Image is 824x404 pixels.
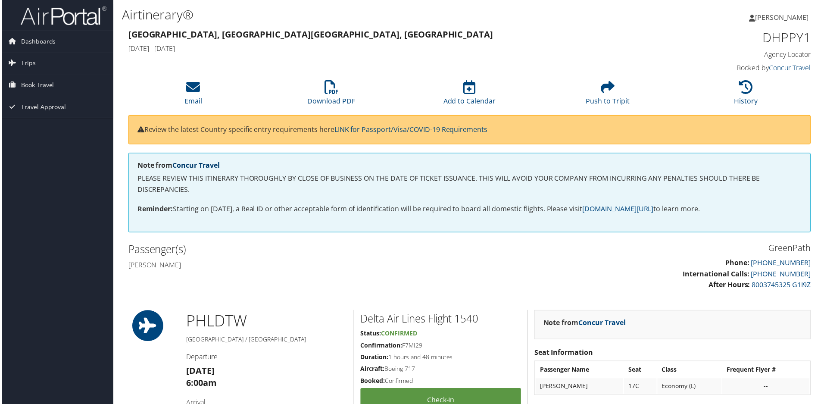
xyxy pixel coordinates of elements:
a: Push to Tripit [587,85,630,106]
h1: DHPPY1 [651,28,812,47]
th: Passenger Name [536,363,624,379]
th: Frequent Flyer # [724,363,811,379]
p: PLEASE REVIEW THIS ITINERARY THOROUGHLY BY CLOSE OF BUSINESS ON THE DATE OF TICKET ISSUANCE. THIS... [136,174,803,196]
strong: Confirmation: [360,342,402,351]
a: LINK for Passport/Visa/COVID-19 Requirements [334,125,488,135]
a: [DOMAIN_NAME][URL] [583,205,655,214]
td: [PERSON_NAME] [536,380,624,395]
span: Travel Approval [19,97,65,118]
a: Concur Travel [172,161,219,171]
strong: [GEOGRAPHIC_DATA], [GEOGRAPHIC_DATA] [GEOGRAPHIC_DATA], [GEOGRAPHIC_DATA] [127,28,493,40]
strong: Booked: [360,378,385,386]
h2: Passenger(s) [127,243,463,258]
h5: F7MI29 [360,342,521,351]
p: Starting on [DATE], a Real ID or other acceptable form of identification will be required to boar... [136,204,803,216]
h4: Booked by [651,63,812,73]
a: Add to Calendar [443,85,496,106]
strong: Status: [360,330,381,338]
h4: Agency Locator [651,50,812,60]
h1: PHL DTW [185,311,347,333]
a: [PHONE_NUMBER] [752,259,812,269]
div: -- [728,384,807,391]
a: History [736,85,759,106]
th: Seat [625,363,658,379]
strong: Reminder: [136,205,172,214]
strong: Note from [544,319,627,329]
a: Download PDF [307,85,355,106]
a: Email [184,85,201,106]
h2: Delta Air Lines Flight 1540 [360,313,521,327]
td: 17C [625,380,658,395]
strong: [DATE] [185,366,214,378]
img: airportal-logo.png [19,6,105,26]
a: Concur Travel [771,63,812,73]
strong: International Calls: [684,270,751,280]
td: Economy (L) [659,380,723,395]
h4: Departure [185,354,347,363]
span: Book Travel [19,75,53,96]
th: Class [659,363,723,379]
p: Review the latest Country specific entry requirements here [136,125,803,136]
h5: [GEOGRAPHIC_DATA] / [GEOGRAPHIC_DATA] [185,336,347,345]
span: Confirmed [381,330,417,338]
h5: Confirmed [360,378,521,387]
h4: [PERSON_NAME] [127,261,463,271]
a: [PHONE_NUMBER] [752,270,812,280]
strong: Phone: [727,259,751,269]
h4: [DATE] - [DATE] [127,44,638,53]
span: Trips [19,53,34,74]
a: Concur Travel [579,319,627,329]
strong: Aircraft: [360,366,384,374]
h3: GreenPath [476,243,812,255]
a: [PERSON_NAME] [751,4,819,30]
strong: 6:00am [185,379,216,390]
strong: Seat Information [535,349,594,359]
a: 8003745325 G1I9Z [753,281,812,291]
h1: Airtinerary® [121,6,586,24]
span: [PERSON_NAME] [757,13,810,22]
h5: Boeing 717 [360,366,521,375]
strong: After Hours: [710,281,752,291]
strong: Note from [136,161,219,171]
h5: 1 hours and 48 minutes [360,354,521,363]
span: Dashboards [19,31,54,52]
strong: Duration: [360,354,388,363]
